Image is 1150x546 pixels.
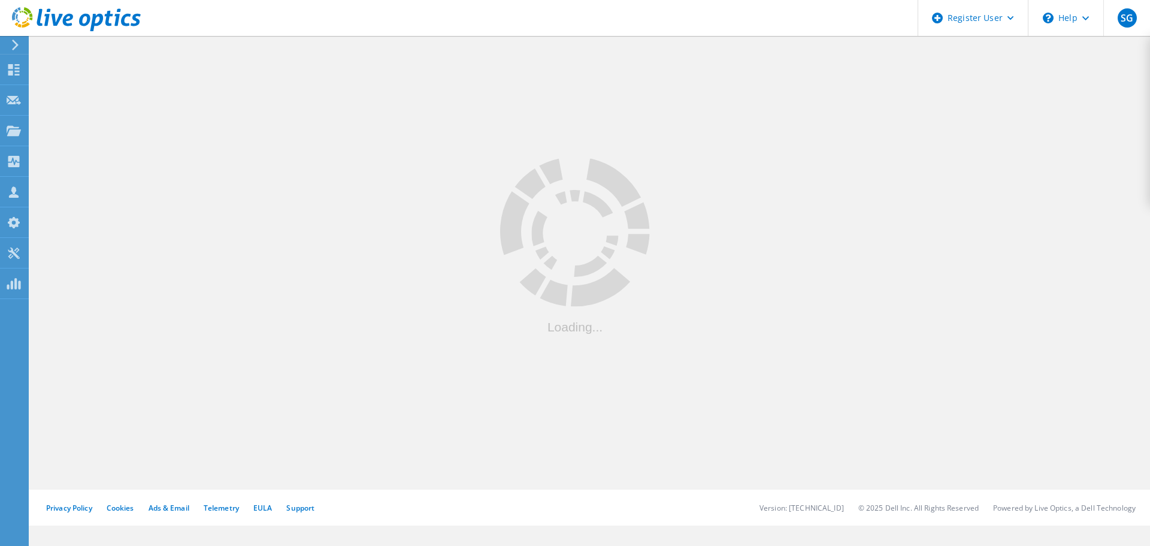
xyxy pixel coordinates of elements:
[286,503,314,513] a: Support
[993,503,1136,513] li: Powered by Live Optics, a Dell Technology
[107,503,134,513] a: Cookies
[46,503,92,513] a: Privacy Policy
[12,25,141,34] a: Live Optics Dashboard
[253,503,272,513] a: EULA
[858,503,979,513] li: © 2025 Dell Inc. All Rights Reserved
[149,503,189,513] a: Ads & Email
[500,320,650,333] div: Loading...
[1121,13,1133,23] span: SG
[759,503,844,513] li: Version: [TECHNICAL_ID]
[1043,13,1054,23] svg: \n
[204,503,239,513] a: Telemetry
